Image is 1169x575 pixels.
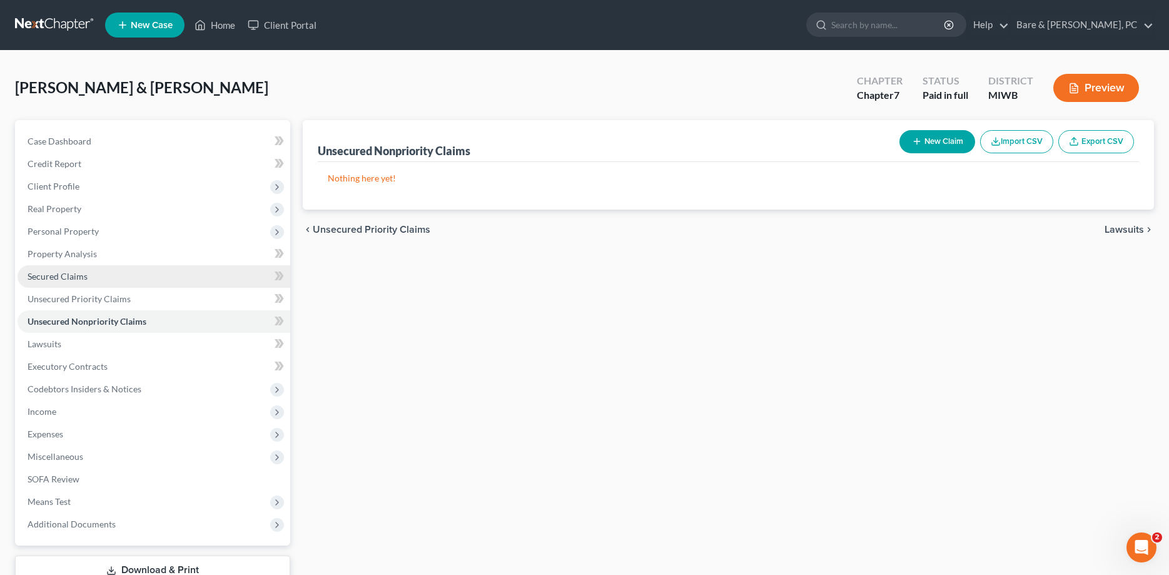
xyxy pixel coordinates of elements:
[18,243,290,265] a: Property Analysis
[18,153,290,175] a: Credit Report
[967,14,1009,36] a: Help
[18,355,290,378] a: Executory Contracts
[831,13,946,36] input: Search by name...
[28,293,131,304] span: Unsecured Priority Claims
[328,172,1129,185] p: Nothing here yet!
[303,225,430,235] button: chevron_left Unsecured Priority Claims
[18,468,290,491] a: SOFA Review
[988,74,1033,88] div: District
[28,158,81,169] span: Credit Report
[18,333,290,355] a: Lawsuits
[923,74,968,88] div: Status
[28,496,71,507] span: Means Test
[18,288,290,310] a: Unsecured Priority Claims
[28,519,116,529] span: Additional Documents
[894,89,899,101] span: 7
[18,310,290,333] a: Unsecured Nonpriority Claims
[313,225,430,235] span: Unsecured Priority Claims
[131,21,173,30] span: New Case
[857,88,903,103] div: Chapter
[1105,225,1144,235] span: Lawsuits
[1010,14,1153,36] a: Bare & [PERSON_NAME], PC
[28,226,99,237] span: Personal Property
[28,271,88,282] span: Secured Claims
[318,143,470,158] div: Unsecured Nonpriority Claims
[28,203,81,214] span: Real Property
[241,14,323,36] a: Client Portal
[1126,532,1156,562] iframe: Intercom live chat
[28,338,61,349] span: Lawsuits
[303,225,313,235] i: chevron_left
[1053,74,1139,102] button: Preview
[28,248,97,259] span: Property Analysis
[28,384,141,394] span: Codebtors Insiders & Notices
[28,429,63,439] span: Expenses
[923,88,968,103] div: Paid in full
[188,14,241,36] a: Home
[15,78,268,96] span: [PERSON_NAME] & [PERSON_NAME]
[18,130,290,153] a: Case Dashboard
[1105,225,1154,235] button: Lawsuits chevron_right
[18,265,290,288] a: Secured Claims
[857,74,903,88] div: Chapter
[28,136,91,146] span: Case Dashboard
[28,316,146,327] span: Unsecured Nonpriority Claims
[1144,225,1154,235] i: chevron_right
[1152,532,1162,542] span: 2
[1058,130,1134,153] a: Export CSV
[28,474,79,484] span: SOFA Review
[28,406,56,417] span: Income
[28,361,108,372] span: Executory Contracts
[988,88,1033,103] div: MIWB
[899,130,975,153] button: New Claim
[28,181,79,191] span: Client Profile
[28,451,83,462] span: Miscellaneous
[980,130,1053,153] button: Import CSV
